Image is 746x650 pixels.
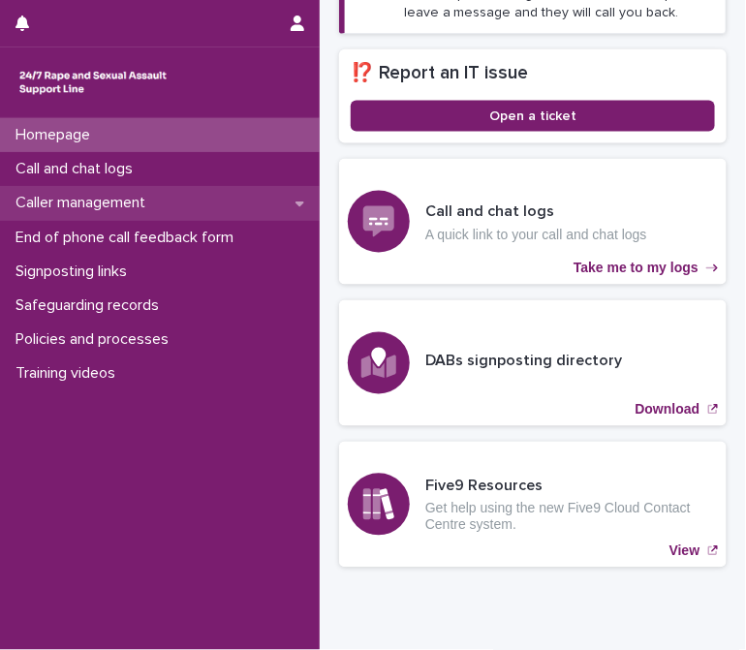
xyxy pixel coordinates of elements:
[16,63,171,102] img: rhQMoQhaT3yELyF149Cw
[425,352,622,372] h3: DABs signposting directory
[8,194,161,212] p: Caller management
[425,227,647,243] p: A quick link to your call and chat logs
[574,261,699,277] p: Take me to my logs
[489,109,576,123] span: Open a ticket
[339,159,727,285] a: Take me to my logs
[425,201,647,222] h3: Call and chat logs
[351,61,715,86] h2: ⁉️ Report an IT issue
[351,101,715,132] a: Open a ticket
[339,300,727,426] a: Download
[8,296,174,315] p: Safeguarding records
[8,364,131,383] p: Training videos
[8,126,106,144] p: Homepage
[8,330,184,349] p: Policies and processes
[8,229,249,247] p: End of phone call feedback form
[339,442,727,568] a: View
[8,263,142,281] p: Signposting links
[425,501,718,534] p: Get help using the new Five9 Cloud Contact Centre system.
[669,543,700,560] p: View
[8,160,148,178] p: Call and chat logs
[636,402,700,418] p: Download
[425,477,718,497] h3: Five9 Resources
